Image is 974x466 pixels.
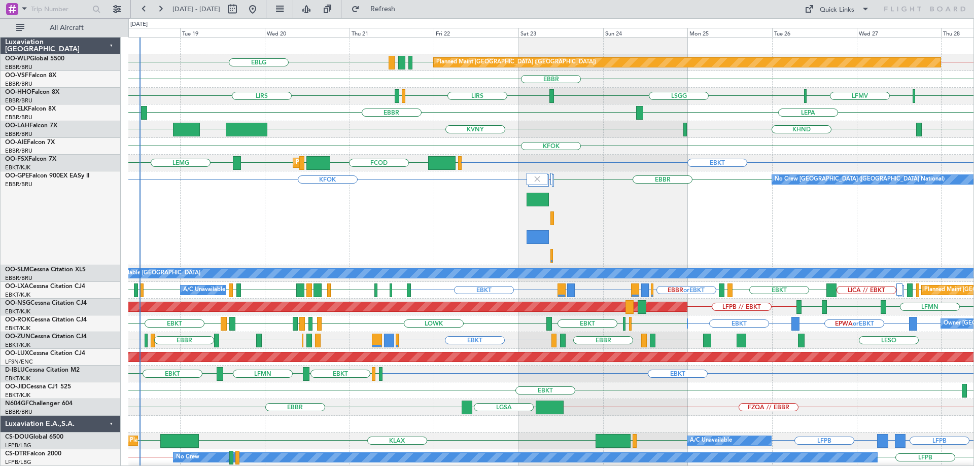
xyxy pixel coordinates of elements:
div: Planned Maint [GEOGRAPHIC_DATA] ([GEOGRAPHIC_DATA]) [436,55,596,70]
a: EBKT/KJK [5,325,30,332]
div: Sat 23 [518,28,603,37]
button: All Aircraft [11,20,110,36]
button: Refresh [346,1,407,17]
a: LFSN/ENC [5,358,33,366]
span: OO-HHO [5,89,31,95]
div: A/C Unavailable [GEOGRAPHIC_DATA] [98,266,200,281]
a: OO-SLMCessna Citation XLS [5,267,86,273]
a: OO-NSGCessna Citation CJ4 [5,300,87,306]
span: OO-LAH [5,123,29,129]
a: OO-GPEFalcon 900EX EASy II [5,173,89,179]
div: Tue 19 [180,28,265,37]
a: EBKT/KJK [5,291,30,299]
a: EBBR/BRU [5,130,32,138]
a: OO-LXACessna Citation CJ4 [5,283,85,290]
span: OO-FSX [5,156,28,162]
span: OO-ZUN [5,334,30,340]
a: EBBR/BRU [5,97,32,104]
a: EBKT/KJK [5,164,30,171]
a: LFPB/LBG [5,442,31,449]
div: A/C Unavailable [690,433,732,448]
div: Planned Maint [GEOGRAPHIC_DATA] ([GEOGRAPHIC_DATA]) [130,433,290,448]
a: EBKT/KJK [5,341,30,349]
a: OO-FSXFalcon 7X [5,156,56,162]
a: CS-DOUGlobal 6500 [5,434,63,440]
span: OO-ELK [5,106,28,112]
span: [DATE] - [DATE] [172,5,220,14]
a: OO-ELKFalcon 8X [5,106,56,112]
a: OO-LUXCessna Citation CJ4 [5,350,85,356]
div: A/C Unavailable [GEOGRAPHIC_DATA] ([GEOGRAPHIC_DATA] National) [183,282,372,298]
div: No Crew [176,450,199,465]
div: Fri 22 [434,28,518,37]
div: Sun 24 [603,28,688,37]
span: N604GF [5,401,29,407]
div: [DATE] [130,20,148,29]
span: OO-LUX [5,350,29,356]
span: CS-DOU [5,434,29,440]
span: D-IBLU [5,367,25,373]
a: OO-HHOFalcon 8X [5,89,59,95]
input: Trip Number [31,2,89,17]
div: Tue 26 [772,28,857,37]
a: EBKT/KJK [5,391,30,399]
span: OO-SLM [5,267,29,273]
div: Planned Maint Kortrijk-[GEOGRAPHIC_DATA] [296,155,414,170]
a: EBKT/KJK [5,308,30,315]
div: Wed 27 [857,28,942,37]
span: OO-GPE [5,173,29,179]
a: OO-VSFFalcon 8X [5,73,56,79]
span: OO-ROK [5,317,30,323]
span: OO-JID [5,384,26,390]
a: OO-JIDCessna CJ1 525 [5,384,71,390]
a: EBBR/BRU [5,181,32,188]
a: EBBR/BRU [5,274,32,282]
div: Thu 21 [350,28,434,37]
a: EBBR/BRU [5,147,32,155]
span: OO-VSF [5,73,28,79]
a: LFPB/LBG [5,458,31,466]
img: gray-close.svg [533,174,542,184]
div: No Crew [GEOGRAPHIC_DATA] ([GEOGRAPHIC_DATA] National) [775,172,945,187]
span: CS-DTR [5,451,27,457]
div: Quick Links [820,5,854,15]
div: Mon 18 [96,28,181,37]
div: Wed 20 [265,28,350,37]
a: OO-ZUNCessna Citation CJ4 [5,334,87,340]
span: OO-AIE [5,139,27,146]
a: EBBR/BRU [5,80,32,88]
a: EBBR/BRU [5,408,32,416]
a: EBBR/BRU [5,63,32,71]
a: OO-LAHFalcon 7X [5,123,57,129]
span: All Aircraft [26,24,107,31]
span: OO-LXA [5,283,29,290]
a: OO-ROKCessna Citation CJ4 [5,317,87,323]
a: D-IBLUCessna Citation M2 [5,367,80,373]
span: Refresh [362,6,404,13]
a: EBKT/KJK [5,375,30,382]
button: Quick Links [799,1,875,17]
a: EBBR/BRU [5,114,32,121]
a: OO-AIEFalcon 7X [5,139,55,146]
span: OO-WLP [5,56,30,62]
a: N604GFChallenger 604 [5,401,73,407]
div: Mon 25 [687,28,772,37]
span: OO-NSG [5,300,30,306]
a: OO-WLPGlobal 5500 [5,56,64,62]
a: CS-DTRFalcon 2000 [5,451,61,457]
